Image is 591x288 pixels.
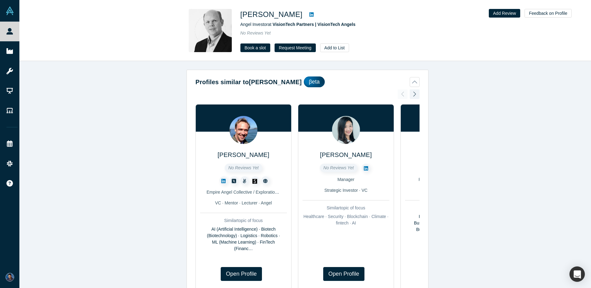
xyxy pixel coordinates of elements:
button: Add to List [320,43,349,52]
h1: [PERSON_NAME] [240,9,303,20]
span: Healthcare · Security · Blockchain · Climate · fintech · AI [304,214,388,225]
button: Request Meeting [275,43,316,52]
span: Angel Investor at [240,22,356,27]
span: No Reviews Yet [324,165,354,170]
span: Manager [337,177,354,182]
span: Founder | CEO | Angel Investor [419,177,478,182]
a: [PERSON_NAME] [218,151,269,158]
a: VisionTech Partners | VisionTech Angels [273,22,356,27]
img: Yuma Nishikawa's Profile Image [332,116,360,144]
img: Alchemist Vault Logo [6,6,14,15]
span: No Reviews Yet [228,165,259,170]
img: Moacir Feldenheimer's Profile Image [189,9,232,52]
img: Prayas Tiwari's Account [6,273,14,282]
span: No Reviews Yet [240,31,271,35]
div: Healthcare · B2B (Business-to-Business) · B2B SaaS (Business-to-Business Software as a Service) ·... [405,213,492,239]
div: Similar topic of focus [405,205,492,211]
a: Open Profile [221,267,262,281]
a: Book a slot [240,43,270,52]
div: AI (Artificial Intelligence) · Biotech (Biotechnology) · Logistics · Robotics · ML (Machine Learn... [200,226,287,252]
div: Mentor · Angel [405,187,492,194]
button: Feedback on Profile [525,9,572,18]
img: Kevin Colas's Profile Image [229,116,257,144]
div: Strategic Investor · VC [303,187,389,194]
a: Open Profile [323,267,364,281]
button: Profiles similar to[PERSON_NAME]βeta [195,76,420,87]
span: Empire Angel Collective / Explorations Ventures [207,190,298,195]
div: βeta [304,76,324,87]
button: Add Review [489,9,521,18]
div: Similar topic of focus [303,205,389,211]
div: Similar topic of focus [200,217,287,224]
div: VC · Mentor · Lecturer · Angel [200,200,287,206]
a: [PERSON_NAME] [320,151,372,158]
h2: Profiles similar to [PERSON_NAME] [195,77,302,87]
